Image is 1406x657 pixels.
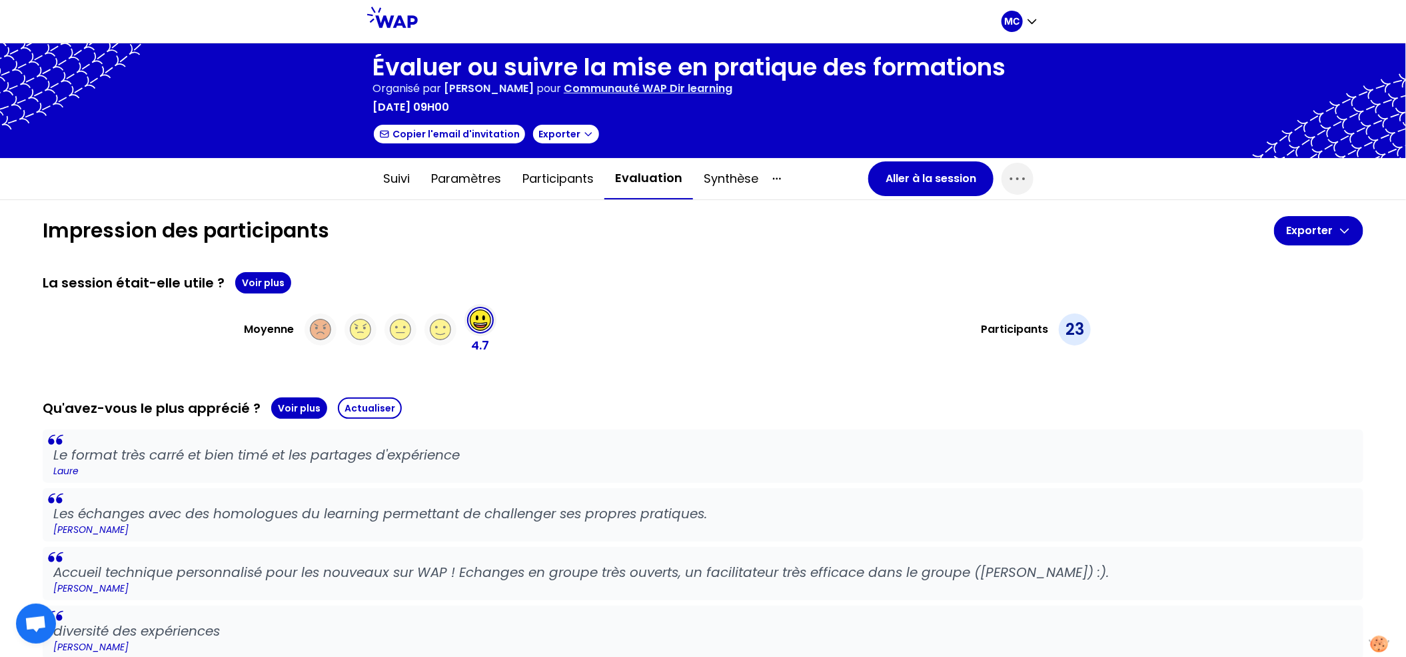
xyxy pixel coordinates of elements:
p: Accueil technique personnalisé pour les nouveaux sur WAP ! Echanges en groupe très ouverts, un fa... [53,563,1353,582]
h1: Évaluer ou suivre la mise en pratique des formations [372,54,1006,81]
p: [DATE] 09h00 [372,99,449,115]
p: Laure [53,464,1353,478]
button: MC [1002,11,1039,32]
button: Participants [512,159,604,199]
div: La session était-elle utile ? [43,272,1363,293]
p: 4.7 [472,336,490,355]
button: Actualiser [338,398,402,419]
p: Le format très carré et bien timé et les partages d'expérience [53,446,1353,464]
h3: Participants [981,321,1048,338]
div: Qu'avez-vous le plus apprécié ? [43,398,1363,419]
h1: Impression des participants [43,219,1274,243]
button: Evaluation [604,158,693,199]
button: Aller à la session [868,161,994,196]
button: Synthèse [693,159,769,199]
p: [PERSON_NAME] [53,640,1353,654]
h3: Moyenne [244,321,294,338]
button: Paramètres [420,159,512,199]
button: Copier l'email d'invitation [372,123,526,145]
p: pour [536,81,561,97]
p: Communauté WAP Dir learning [564,81,732,97]
p: 23 [1065,319,1084,340]
p: [PERSON_NAME] [53,582,1353,595]
button: Voir plus [271,398,327,419]
button: Exporter [1274,216,1363,245]
p: Organisé par [372,81,441,97]
p: Les échanges avec des homologues du learning permettant de challenger ses propres pratiques. [53,504,1353,523]
p: [PERSON_NAME] [53,523,1353,536]
button: Voir plus [235,272,291,293]
p: diversité des expériences [53,622,1353,640]
button: Exporter [532,123,600,145]
span: [PERSON_NAME] [444,81,534,96]
div: Ouvrir le chat [16,604,56,644]
p: MC [1005,15,1020,28]
button: Suivi [372,159,420,199]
